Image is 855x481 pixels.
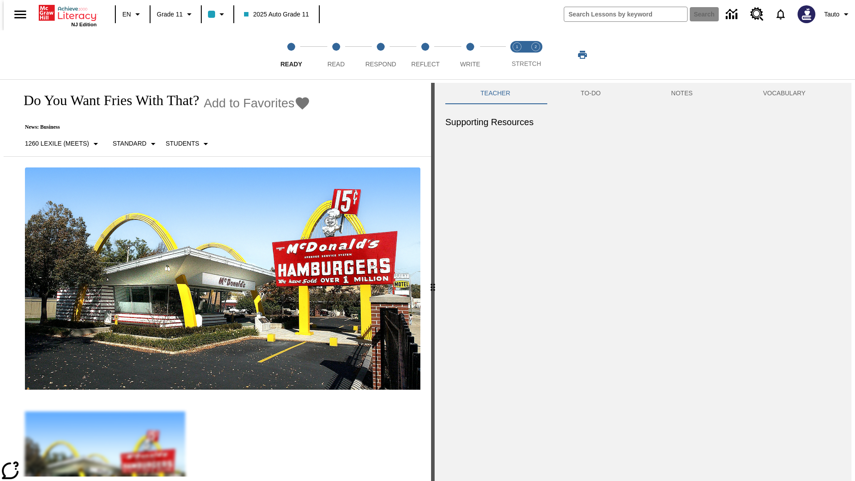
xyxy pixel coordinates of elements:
p: Students [166,139,199,148]
button: Add to Favorites - Do You Want Fries With That? [204,95,310,111]
button: Grade: Grade 11, Select a grade [153,6,198,22]
span: Respond [365,61,396,68]
span: Grade 11 [157,10,183,19]
span: 2025 Auto Grade 11 [244,10,309,19]
button: Open side menu [7,1,33,28]
h6: Supporting Resources [445,115,841,129]
h1: Do You Want Fries With That? [14,92,199,109]
button: Select Student [162,136,215,152]
button: Print [568,47,597,63]
div: Instructional Panel Tabs [445,83,841,104]
text: 1 [516,45,518,49]
span: NJ Edition [71,22,97,27]
button: Select Lexile, 1260 Lexile (Meets) [21,136,105,152]
p: 1260 Lexile (Meets) [25,139,89,148]
img: One of the first McDonald's stores, with the iconic red sign and golden arches. [25,167,420,390]
text: 2 [534,45,537,49]
button: Stretch Respond step 2 of 2 [523,30,549,79]
span: Write [460,61,480,68]
a: Resource Center, Will open in new tab [745,2,769,26]
div: Home [39,3,97,27]
button: Class color is light blue. Change class color [204,6,231,22]
div: Press Enter or Spacebar and then press right and left arrow keys to move the slider [431,83,435,481]
p: Standard [113,139,147,148]
button: Profile/Settings [821,6,855,22]
button: Reflect step 4 of 5 [399,30,451,79]
input: search field [564,7,687,21]
span: Ready [281,61,302,68]
span: Read [327,61,345,68]
button: TO-DO [546,83,636,104]
button: Language: EN, Select a language [118,6,147,22]
button: Teacher [445,83,546,104]
button: Stretch Read step 1 of 2 [504,30,530,79]
button: Read step 2 of 5 [310,30,362,79]
button: Write step 5 of 5 [444,30,496,79]
button: Scaffolds, Standard [109,136,162,152]
a: Notifications [769,3,792,26]
div: activity [435,83,851,481]
span: Tauto [824,10,839,19]
p: News: Business [14,124,310,130]
img: Avatar [798,5,815,23]
span: Reflect [411,61,440,68]
span: EN [122,10,131,19]
span: STRETCH [512,60,541,67]
button: VOCABULARY [728,83,841,104]
div: reading [4,83,431,477]
span: Add to Favorites [204,96,294,110]
button: NOTES [636,83,728,104]
a: Data Center [721,2,745,27]
button: Respond step 3 of 5 [355,30,407,79]
button: Select a new avatar [792,3,821,26]
button: Ready step 1 of 5 [265,30,317,79]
